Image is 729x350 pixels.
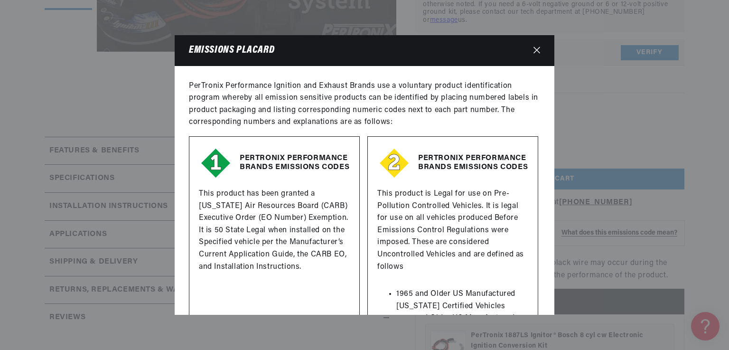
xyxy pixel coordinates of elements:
img: Emissions code [377,146,411,180]
h3: PERTRONIX PERFORMANCE BRANDS EMISSIONS CODES [199,154,350,172]
h3: PERTRONIX PERFORMANCE BRANDS EMISSIONS CODES [377,154,528,172]
button: Close [529,42,545,59]
p: PerTronix Performance Ignition and Exhaust Brands use a voluntary product identification program ... [189,80,540,129]
li: 1967 and Older US Manufactured Federally Certified Vehicles [396,312,528,337]
p: This product has been granted a [US_STATE] Air Resources Board (CARB) Executive Order (EO Number)... [199,188,350,273]
h3: EMISSIONS PLACARD [189,46,274,55]
p: This product is Legal for use on Pre-PoIIution Controlled Vehicles. It is legal for use on all ve... [377,188,528,273]
div: EMISSIONS PLACARD [175,35,554,315]
img: Emissions code [199,146,233,180]
li: 1965 and Older US Manufactured [US_STATE] Certified Vehicles [396,288,528,312]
